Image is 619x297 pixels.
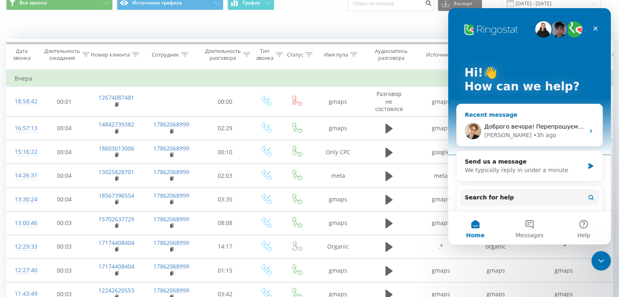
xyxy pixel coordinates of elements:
td: 00:04 [39,116,90,140]
td: 00:03 [39,211,90,235]
td: gmaps [413,259,468,282]
a: 17862068999 [153,168,189,176]
div: 16:57:13 [15,120,31,136]
td: gmaps [312,87,365,117]
div: Имя пула [324,51,348,58]
td: 00:04 [39,164,90,188]
iframe: Intercom live chat [591,251,611,271]
td: 00:03 [39,235,90,258]
div: Аудиозапись разговора [372,48,411,61]
td: meta [413,164,468,188]
a: 18567396554 [98,192,134,199]
a: 12242620553 [98,286,134,294]
a: 14842739382 [98,120,134,128]
td: 08:08 [200,211,251,235]
a: 17862068999 [153,192,189,199]
span: Help [129,224,142,230]
a: 13025828701 [98,168,134,176]
span: Home [18,224,36,230]
div: Дата звонка [7,48,37,61]
div: Источник [426,51,451,58]
iframe: Intercom live chat [448,8,611,245]
a: 18603013006 [98,144,134,152]
div: 13:00:46 [15,215,31,231]
div: Тип звонка [256,48,273,61]
div: Сотрудник [152,51,179,58]
span: Messages [68,224,96,230]
button: Messages [54,204,108,236]
td: 02:03 [200,164,251,188]
a: 17862068999 [153,144,189,152]
td: meta [312,164,365,188]
span: Search for help [17,185,66,194]
td: 14:17 [200,235,251,258]
div: Send us a message [17,149,136,158]
td: 00:01 [39,87,90,117]
td: gmaps [312,211,365,235]
a: 17862068999 [153,286,189,294]
td: 00:04 [39,140,90,164]
div: 13:30:24 [15,192,31,207]
a: 17862068999 [153,120,189,128]
div: 18:58:42 [15,94,31,109]
a: 17174408404 [98,239,134,247]
button: Help [109,204,163,236]
div: Длительность ожидания [44,48,80,61]
td: gmaps [468,259,523,282]
td: gmaps [523,259,605,282]
td: 03:35 [200,188,251,211]
div: 15:16:22 [15,144,31,160]
div: Статус [287,51,303,58]
td: 00:10 [200,140,251,164]
a: 12674087481 [98,94,134,101]
div: Номер клиента [91,51,130,58]
div: • 3h ago [85,123,108,131]
td: gmaps [312,116,365,140]
td: google [413,140,468,164]
a: 17862068999 [153,215,189,223]
a: 17862068999 [153,239,189,247]
td: gmaps [413,211,468,235]
td: gmaps [413,116,468,140]
div: 12:27:40 [15,262,31,278]
div: Close [140,13,155,28]
div: Длительность разговора [205,48,241,61]
a: 15702637729 [98,215,134,223]
div: [PERSON_NAME] [36,123,83,131]
td: 00:00 [200,87,251,117]
button: Search for help [12,181,151,197]
span: Разговор не состоялся [375,90,403,112]
div: 14:26:31 [15,168,31,183]
td: gmaps [312,259,365,282]
td: gmaps [413,188,468,211]
td: 02:29 [200,116,251,140]
td: 00:03 [39,259,90,282]
td: gmaps [413,87,468,117]
td: 01:15 [200,259,251,282]
td: gmaps [312,188,365,211]
a: 17174408404 [98,262,134,270]
div: Send us a messageWe typically reply in under a minute [8,142,155,173]
a: 17862068999 [153,262,189,270]
td: Only CPC [312,140,365,164]
div: 12:29:33 [15,239,31,255]
td: Organic [312,235,365,258]
div: We typically reply in under a minute [17,158,136,166]
td: 00:04 [39,188,90,211]
td: organic [468,235,523,258]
